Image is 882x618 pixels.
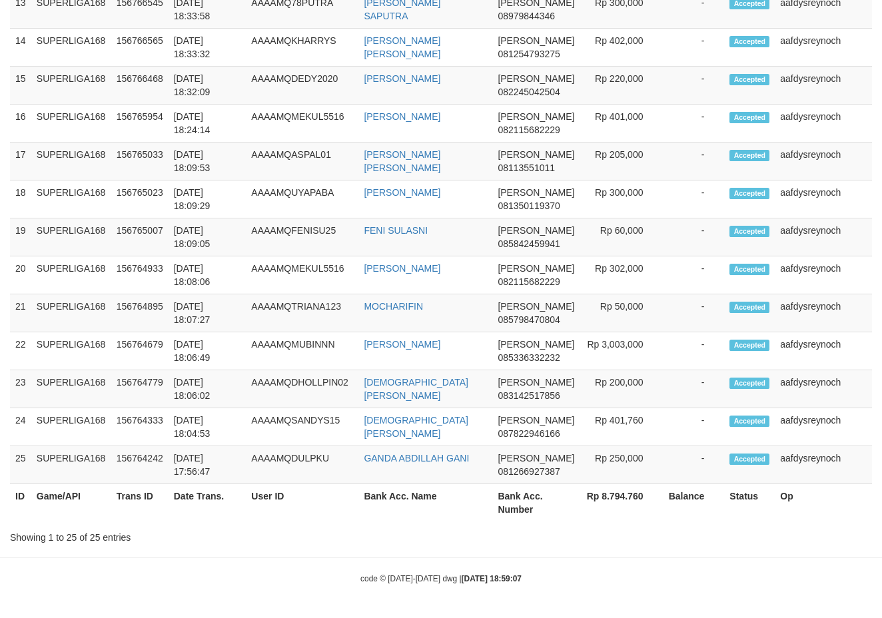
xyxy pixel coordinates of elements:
[663,180,724,218] td: -
[775,446,872,484] td: aafdysreynoch
[364,415,468,439] a: [DEMOGRAPHIC_DATA][PERSON_NAME]
[246,218,358,256] td: AAAAMQFENISU25
[498,314,560,325] span: Copy 085798470804 to clipboard
[10,370,31,408] td: 23
[10,408,31,446] td: 24
[498,339,574,350] span: [PERSON_NAME]
[169,218,246,256] td: [DATE] 18:09:05
[462,574,522,583] strong: [DATE] 18:59:07
[775,143,872,180] td: aafdysreynoch
[663,446,724,484] td: -
[498,162,555,173] span: Copy 08113551011 to clipboard
[10,294,31,332] td: 21
[10,256,31,294] td: 20
[775,484,872,522] th: Op
[31,484,111,522] th: Game/API
[775,332,872,370] td: aafdysreynoch
[169,143,246,180] td: [DATE] 18:09:53
[246,105,358,143] td: AAAAMQMEKUL5516
[498,453,574,463] span: [PERSON_NAME]
[364,225,428,236] a: FENI SULASNI
[10,180,31,218] td: 18
[498,87,560,97] span: Copy 082245042504 to clipboard
[729,454,769,465] span: Accepted
[729,378,769,389] span: Accepted
[775,180,872,218] td: aafdysreynoch
[498,301,574,312] span: [PERSON_NAME]
[498,200,560,211] span: Copy 081350119370 to clipboard
[729,112,769,123] span: Accepted
[246,370,358,408] td: AAAAMQDHOLLPIN02
[31,67,111,105] td: SUPERLIGA168
[580,143,663,180] td: Rp 205,000
[111,105,169,143] td: 156765954
[169,105,246,143] td: [DATE] 18:24:14
[775,408,872,446] td: aafdysreynoch
[729,302,769,313] span: Accepted
[492,484,580,522] th: Bank Acc. Number
[364,339,440,350] a: [PERSON_NAME]
[663,105,724,143] td: -
[31,143,111,180] td: SUPERLIGA168
[358,484,492,522] th: Bank Acc. Name
[111,143,169,180] td: 156765033
[111,180,169,218] td: 156765023
[580,218,663,256] td: Rp 60,000
[169,332,246,370] td: [DATE] 18:06:49
[580,332,663,370] td: Rp 3,003,000
[498,390,560,401] span: Copy 083142517856 to clipboard
[663,484,724,522] th: Balance
[580,180,663,218] td: Rp 300,000
[31,256,111,294] td: SUPERLIGA168
[364,111,440,122] a: [PERSON_NAME]
[498,428,560,439] span: Copy 087822946166 to clipboard
[360,574,522,583] small: code © [DATE]-[DATE] dwg |
[580,29,663,67] td: Rp 402,000
[111,446,169,484] td: 156764242
[580,408,663,446] td: Rp 401,760
[364,187,440,198] a: [PERSON_NAME]
[10,105,31,143] td: 16
[498,49,560,59] span: Copy 081254793275 to clipboard
[663,370,724,408] td: -
[111,370,169,408] td: 156764779
[580,256,663,294] td: Rp 302,000
[364,301,423,312] a: MOCHARIFIN
[169,370,246,408] td: [DATE] 18:06:02
[364,453,469,463] a: GANDA ABDILLAH GANI
[31,218,111,256] td: SUPERLIGA168
[580,484,663,522] th: Rp 8.794.760
[498,225,574,236] span: [PERSON_NAME]
[246,256,358,294] td: AAAAMQMEKUL5516
[31,446,111,484] td: SUPERLIGA168
[498,238,560,249] span: Copy 085842459941 to clipboard
[364,149,440,173] a: [PERSON_NAME] [PERSON_NAME]
[111,67,169,105] td: 156766468
[775,29,872,67] td: aafdysreynoch
[498,125,560,135] span: Copy 082115682229 to clipboard
[364,263,440,274] a: [PERSON_NAME]
[111,408,169,446] td: 156764333
[580,446,663,484] td: Rp 250,000
[729,36,769,47] span: Accepted
[729,416,769,427] span: Accepted
[169,29,246,67] td: [DATE] 18:33:32
[10,29,31,67] td: 14
[580,67,663,105] td: Rp 220,000
[10,218,31,256] td: 19
[246,143,358,180] td: AAAAMQASPAL01
[246,408,358,446] td: AAAAMQSANDYS15
[246,180,358,218] td: AAAAMQUYAPABA
[663,143,724,180] td: -
[663,408,724,446] td: -
[31,294,111,332] td: SUPERLIGA168
[246,332,358,370] td: AAAAMQMUBINNN
[498,276,560,287] span: Copy 082115682229 to clipboard
[498,111,574,122] span: [PERSON_NAME]
[729,226,769,237] span: Accepted
[498,352,560,363] span: Copy 085336332232 to clipboard
[775,294,872,332] td: aafdysreynoch
[775,67,872,105] td: aafdysreynoch
[663,29,724,67] td: -
[498,187,574,198] span: [PERSON_NAME]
